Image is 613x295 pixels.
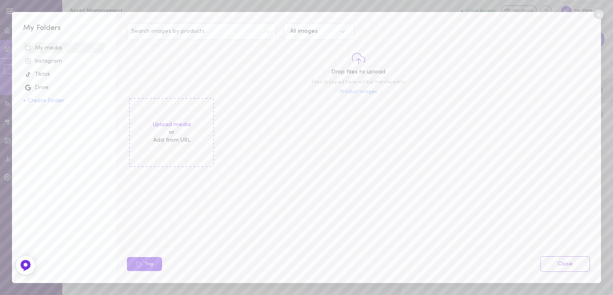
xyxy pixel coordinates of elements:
img: Feedback Button [20,259,32,271]
span: My Folders [23,24,61,32]
span: Search images by products [131,29,205,34]
a: Close [540,256,590,272]
span: Add from URL [153,137,190,143]
span: unsorted [23,42,105,53]
span: Drop files to upload [331,68,386,76]
button: + Create Folder [23,98,64,104]
div: Drive [25,84,103,92]
button: Tag [127,257,162,271]
div: Search images by productsAll imagesDrop files to uploadFiles dropped here will be transfered toPr... [116,12,601,283]
div: Tiktok [25,71,103,79]
span: Product Images [340,89,377,95]
span: Files dropped here will be transfered to [312,80,405,85]
div: All images [290,29,318,34]
div: My media [25,44,103,52]
label: Upload media [153,121,191,129]
div: Instagram [25,57,103,65]
span: or [153,129,191,137]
